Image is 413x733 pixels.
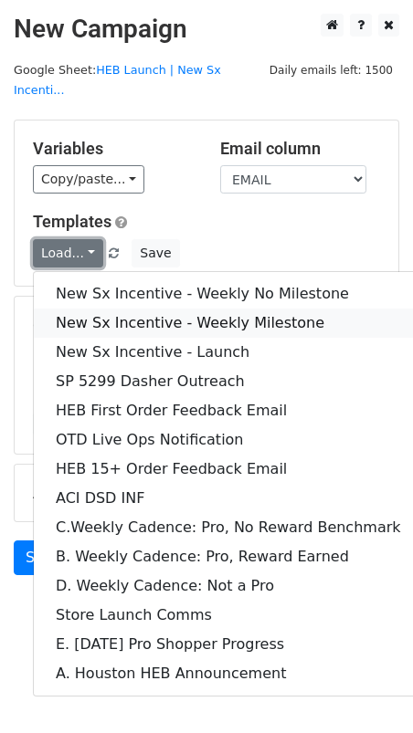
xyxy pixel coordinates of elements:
[33,239,103,267] a: Load...
[14,63,221,98] small: Google Sheet:
[263,60,399,80] span: Daily emails left: 1500
[33,165,144,194] a: Copy/paste...
[263,63,399,77] a: Daily emails left: 1500
[33,139,193,159] h5: Variables
[14,14,399,45] h2: New Campaign
[220,139,380,159] h5: Email column
[14,540,74,575] a: Send
[14,63,221,98] a: HEB Launch | New Sx Incenti...
[33,212,111,231] a: Templates
[132,239,179,267] button: Save
[322,645,413,733] iframe: Chat Widget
